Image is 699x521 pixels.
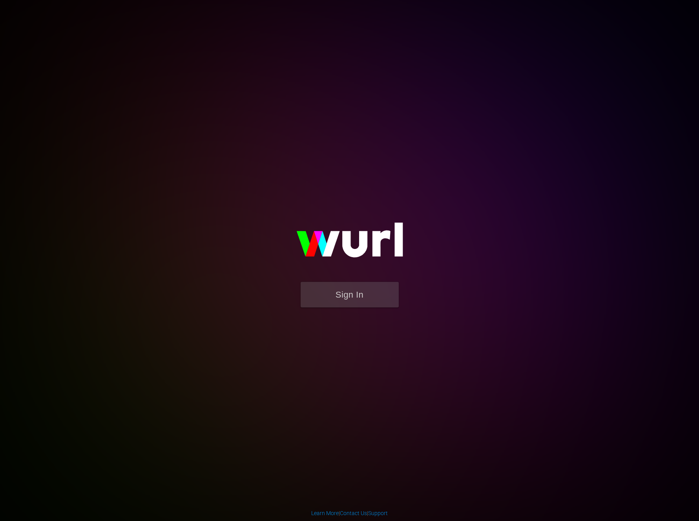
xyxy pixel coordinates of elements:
div: | | [311,509,388,517]
a: Support [368,510,388,516]
a: Learn More [311,510,339,516]
button: Sign In [301,282,399,307]
a: Contact Us [340,510,367,516]
img: wurl-logo-on-black-223613ac3d8ba8fe6dc639794a292ebdb59501304c7dfd60c99c58986ef67473.svg [271,206,428,282]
